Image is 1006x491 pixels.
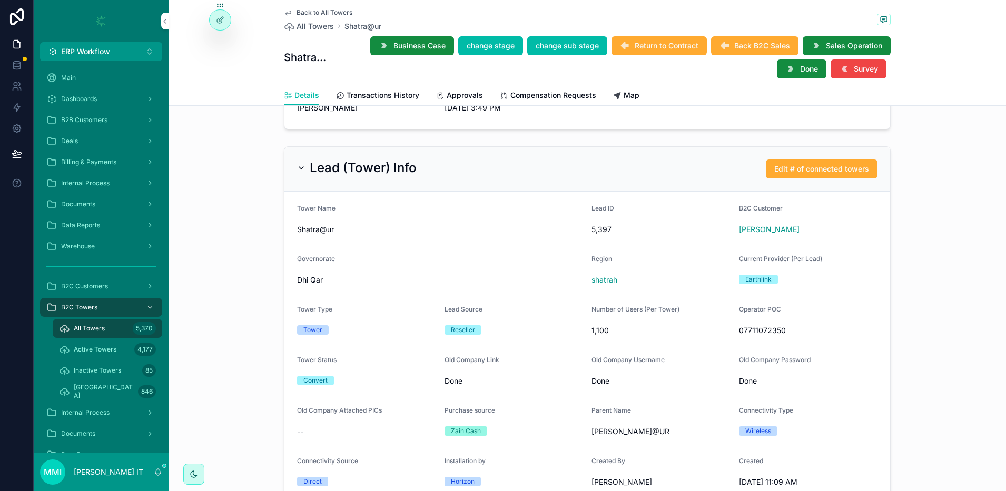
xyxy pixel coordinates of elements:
[739,457,763,465] span: Created
[61,179,110,187] span: Internal Process
[61,116,107,124] span: B2B Customers
[635,41,698,51] span: Return to Contract
[61,46,110,57] span: ERP Workflow
[591,356,665,364] span: Old Company Username
[344,21,381,32] a: Shatra@ur
[739,325,878,336] span: 07711072350
[451,426,481,436] div: Zain Cash
[445,305,482,313] span: Lead Source
[445,457,486,465] span: Installation by
[297,406,382,414] span: Old Company Attached PICs
[297,204,336,212] span: Tower Name
[612,36,707,55] button: Return to Contract
[61,137,78,145] span: Deals
[53,382,162,401] a: [GEOGRAPHIC_DATA]846
[734,41,790,51] span: Back B2C Sales
[53,340,162,359] a: Active Towers4,177
[53,361,162,380] a: Inactive Towers85
[40,445,162,464] a: Data Reports
[303,477,322,486] div: Direct
[467,41,515,51] span: change stage
[510,90,596,101] span: Compensation Requests
[74,324,105,333] span: All Towers
[297,8,352,17] span: Back to All Towers
[40,111,162,129] a: B2B Customers
[61,429,95,438] span: Documents
[445,103,584,113] span: [DATE] 3:49 PM
[739,406,793,414] span: Connectivity Type
[458,36,523,55] button: change stage
[777,59,826,78] button: Done
[303,376,328,385] div: Convert
[591,204,614,212] span: Lead ID
[40,277,162,296] a: B2C Customers
[766,159,877,178] button: Edit # of connected towers
[393,41,446,51] span: Business Case
[803,36,891,55] button: Sales Operation
[591,376,731,386] span: Done
[527,36,607,55] button: change sub stage
[739,224,800,235] a: [PERSON_NAME]
[61,200,95,208] span: Documents
[61,221,100,229] span: Data Reports
[40,216,162,235] a: Data Reports
[297,275,323,285] span: Dhi Qar
[284,8,352,17] a: Back to All Towers
[61,242,95,250] span: Warehouse
[739,305,781,313] span: Operator POC
[854,64,878,74] span: Survey
[138,385,156,398] div: 846
[284,21,334,32] a: All Towers
[591,255,612,263] span: Region
[591,457,625,465] span: Created By
[310,159,417,176] h2: Lead (Tower) Info
[40,237,162,256] a: Warehouse
[40,174,162,193] a: Internal Process
[591,426,731,437] span: [PERSON_NAME]@UR
[74,345,116,354] span: Active Towers
[74,467,143,477] p: [PERSON_NAME] IT
[93,13,110,29] img: App logo
[591,275,617,285] a: shatrah
[347,90,419,101] span: Transactions History
[294,90,319,101] span: Details
[591,477,652,487] span: [PERSON_NAME]
[745,275,772,284] div: Earthlink
[445,356,499,364] span: Old Company Link
[739,376,878,386] span: Done
[297,305,332,313] span: Tower Type
[613,86,639,107] a: Map
[40,153,162,172] a: Billing & Payments
[61,282,108,290] span: B2C Customers
[40,132,162,151] a: Deals
[591,406,631,414] span: Parent Name
[445,376,584,386] span: Done
[739,477,878,487] span: [DATE] 11:09 AM
[831,59,886,78] button: Survey
[40,424,162,443] a: Documents
[500,86,596,107] a: Compensation Requests
[303,325,322,335] div: Tower
[591,224,731,235] span: 5,397
[336,86,419,107] a: Transactions History
[297,224,583,235] span: Shatra@ur
[40,68,162,87] a: Main
[739,255,822,263] span: Current Provider (Per Lead)
[711,36,798,55] button: Back B2C Sales
[591,305,679,313] span: Number of Users (Per Tower)
[297,356,337,364] span: Tower Status
[536,41,599,51] span: change sub stage
[445,406,495,414] span: Purchase source
[297,21,334,32] span: All Towers
[74,383,134,400] span: [GEOGRAPHIC_DATA]
[74,366,121,375] span: Inactive Towers
[436,86,483,107] a: Approvals
[61,303,97,312] span: B2C Towers
[133,322,156,335] div: 5,370
[142,364,156,377] div: 85
[284,50,330,65] h1: Shatra@ur
[44,466,62,478] span: MMI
